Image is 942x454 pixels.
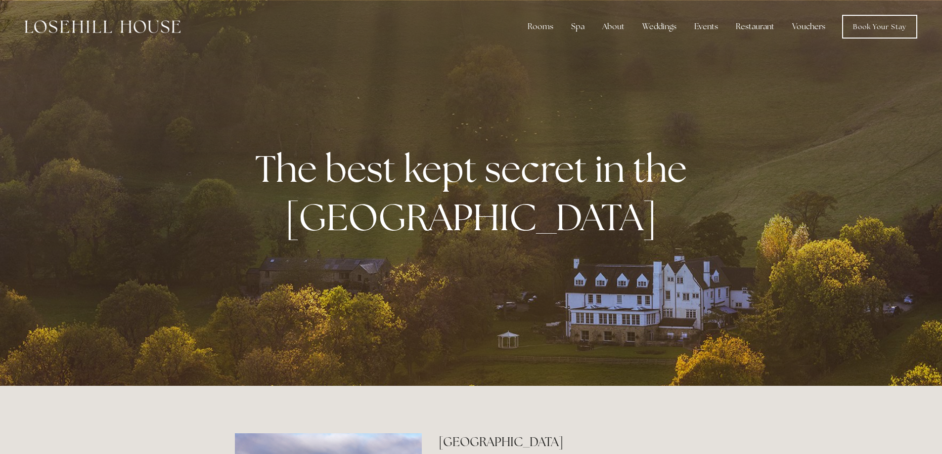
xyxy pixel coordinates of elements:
[439,433,707,451] h2: [GEOGRAPHIC_DATA]
[784,17,833,37] a: Vouchers
[634,17,684,37] div: Weddings
[842,15,917,39] a: Book Your Stay
[563,17,592,37] div: Spa
[520,17,561,37] div: Rooms
[686,17,726,37] div: Events
[594,17,632,37] div: About
[728,17,782,37] div: Restaurant
[255,144,695,241] strong: The best kept secret in the [GEOGRAPHIC_DATA]
[25,20,180,33] img: Losehill House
